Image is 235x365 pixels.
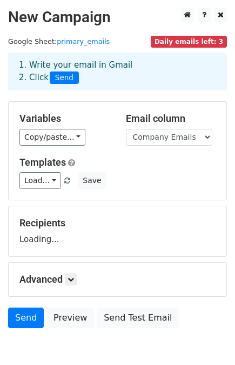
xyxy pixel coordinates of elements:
a: Send Test Email [97,308,179,328]
span: Send [50,71,79,84]
a: Daily emails left: 3 [151,37,227,45]
h5: Email column [126,113,216,125]
a: Preview [46,308,94,328]
span: Daily emails left: 3 [151,36,227,48]
a: primary_emails [57,37,110,45]
a: Send [8,308,44,328]
div: Loading... [19,217,216,245]
button: Save [78,172,106,189]
a: Load... [19,172,61,189]
small: Google Sheet: [8,37,110,45]
a: Copy/paste... [19,129,85,146]
a: Templates [19,157,66,168]
h5: Recipients [19,217,216,229]
h5: Advanced [19,273,216,285]
h5: Variables [19,113,110,125]
div: 1. Write your email in Gmail 2. Click [11,59,224,84]
h2: New Campaign [8,8,227,27]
